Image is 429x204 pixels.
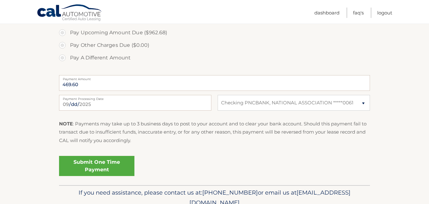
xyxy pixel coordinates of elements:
label: Pay Upcoming Amount Due ($962.68) [59,26,370,39]
label: Payment Amount [59,75,370,80]
a: Logout [377,8,392,18]
label: Pay Other Charges Due ($0.00) [59,39,370,52]
a: Cal Automotive [37,4,103,22]
input: Payment Amount [59,75,370,91]
span: [PHONE_NUMBER] [202,189,258,196]
strong: NOTE [59,121,73,127]
a: Dashboard [314,8,339,18]
a: Submit One Time Payment [59,156,134,176]
p: : Payments may take up to 3 business days to post to your account and to clear your bank account.... [59,120,370,145]
a: FAQ's [353,8,364,18]
input: Payment Date [59,95,211,111]
label: Payment Processing Date [59,95,211,100]
label: Pay A Different Amount [59,52,370,64]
